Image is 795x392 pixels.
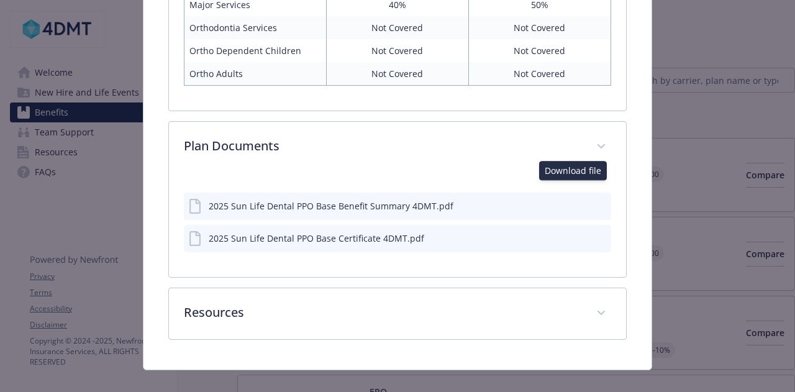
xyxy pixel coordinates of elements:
[327,39,469,62] td: Not Covered
[209,199,453,212] div: 2025 Sun Life Dental PPO Base Benefit Summary 4DMT.pdf
[184,16,327,39] td: Orthodontia Services
[327,62,469,86] td: Not Covered
[595,232,606,245] button: preview file
[468,62,611,86] td: Not Covered
[595,199,606,212] button: preview file
[327,16,469,39] td: Not Covered
[575,199,585,212] button: download file
[169,288,625,339] div: Resources
[468,39,611,62] td: Not Covered
[575,232,585,245] button: download file
[184,39,327,62] td: Ortho Dependent Children
[184,303,581,322] p: Resources
[209,232,424,245] div: 2025 Sun Life Dental PPO Base Certificate 4DMT.pdf
[169,122,625,173] div: Plan Documents
[184,62,327,86] td: Ortho Adults
[169,173,625,277] div: Plan Documents
[184,137,581,155] p: Plan Documents
[468,16,611,39] td: Not Covered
